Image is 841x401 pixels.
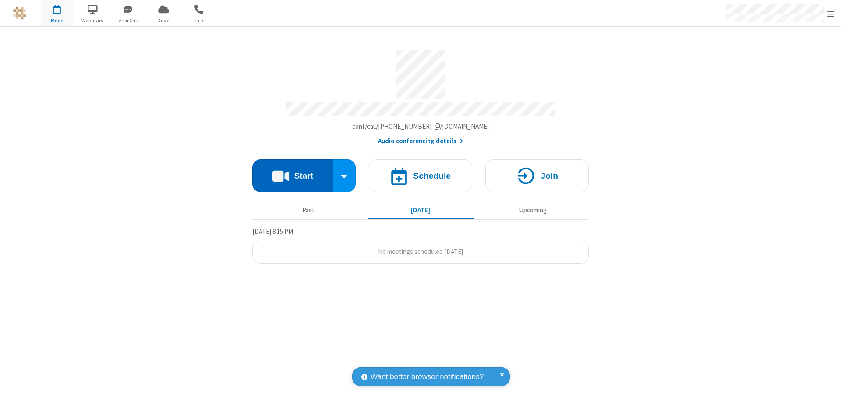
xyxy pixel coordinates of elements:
[378,136,463,146] button: Audio conferencing details
[294,172,313,180] h4: Start
[378,247,463,256] span: No meetings scheduled [DATE]
[369,159,472,192] button: Schedule
[352,122,489,132] button: Copy my meeting room linkCopy my meeting room link
[183,17,216,25] span: Calls
[76,17,109,25] span: Webinars
[13,7,26,20] img: QA Selenium DO NOT DELETE OR CHANGE
[252,159,333,192] button: Start
[413,172,451,180] h4: Schedule
[333,159,356,192] div: Start conference options
[485,159,589,192] button: Join
[147,17,180,25] span: Drive
[371,371,484,383] span: Want better browser notifications?
[256,202,361,218] button: Past
[252,226,589,264] section: Today's Meetings
[368,202,474,218] button: [DATE]
[112,17,145,25] span: Team Chat
[541,172,558,180] h4: Join
[252,43,589,146] section: Account details
[252,227,293,236] span: [DATE] 8:15 PM
[480,202,586,218] button: Upcoming
[41,17,74,25] span: Meet
[352,122,489,130] span: Copy my meeting room link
